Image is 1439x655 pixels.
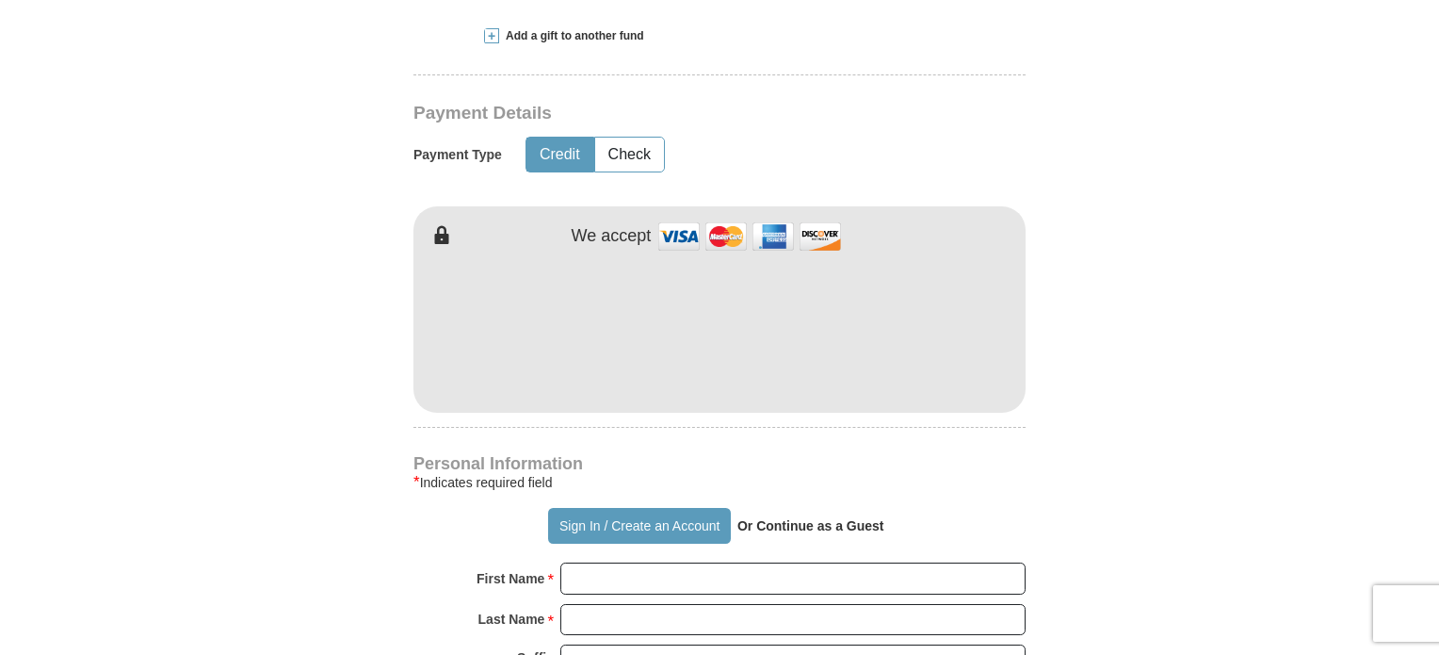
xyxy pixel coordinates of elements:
[413,471,1026,494] div: Indicates required field
[499,28,644,44] span: Add a gift to another fund
[413,456,1026,471] h4: Personal Information
[526,138,593,172] button: Credit
[477,565,544,592] strong: First Name
[572,226,652,247] h4: We accept
[595,138,664,172] button: Check
[413,103,894,124] h3: Payment Details
[548,508,730,544] button: Sign In / Create an Account
[737,518,884,533] strong: Or Continue as a Guest
[413,147,502,163] h5: Payment Type
[655,216,844,256] img: credit cards accepted
[478,606,545,632] strong: Last Name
